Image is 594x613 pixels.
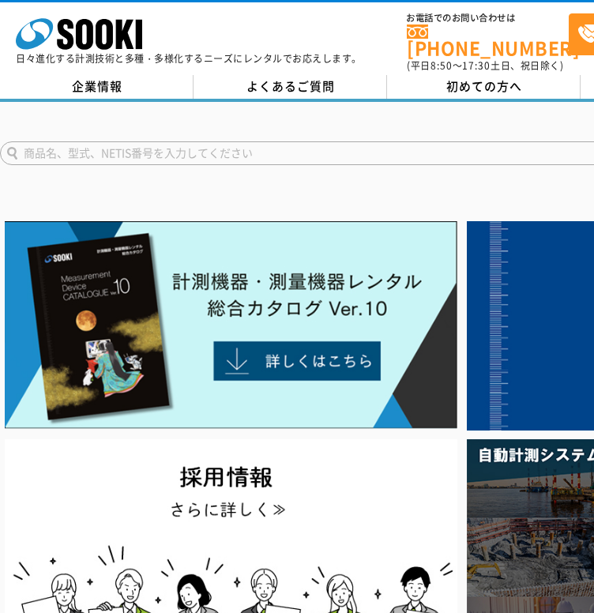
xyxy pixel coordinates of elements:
img: Catalog Ver10 [5,221,457,429]
span: お電話でのお問い合わせは [407,13,569,23]
span: 初めての方へ [446,77,522,95]
span: 8:50 [430,58,453,73]
a: よくあるご質問 [194,75,387,99]
a: 初めての方へ [387,75,581,99]
span: (平日 ～ 土日、祝日除く) [407,58,563,73]
span: 17:30 [462,58,491,73]
a: [PHONE_NUMBER] [407,24,569,57]
p: 日々進化する計測技術と多種・多様化するニーズにレンタルでお応えします。 [16,54,362,63]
